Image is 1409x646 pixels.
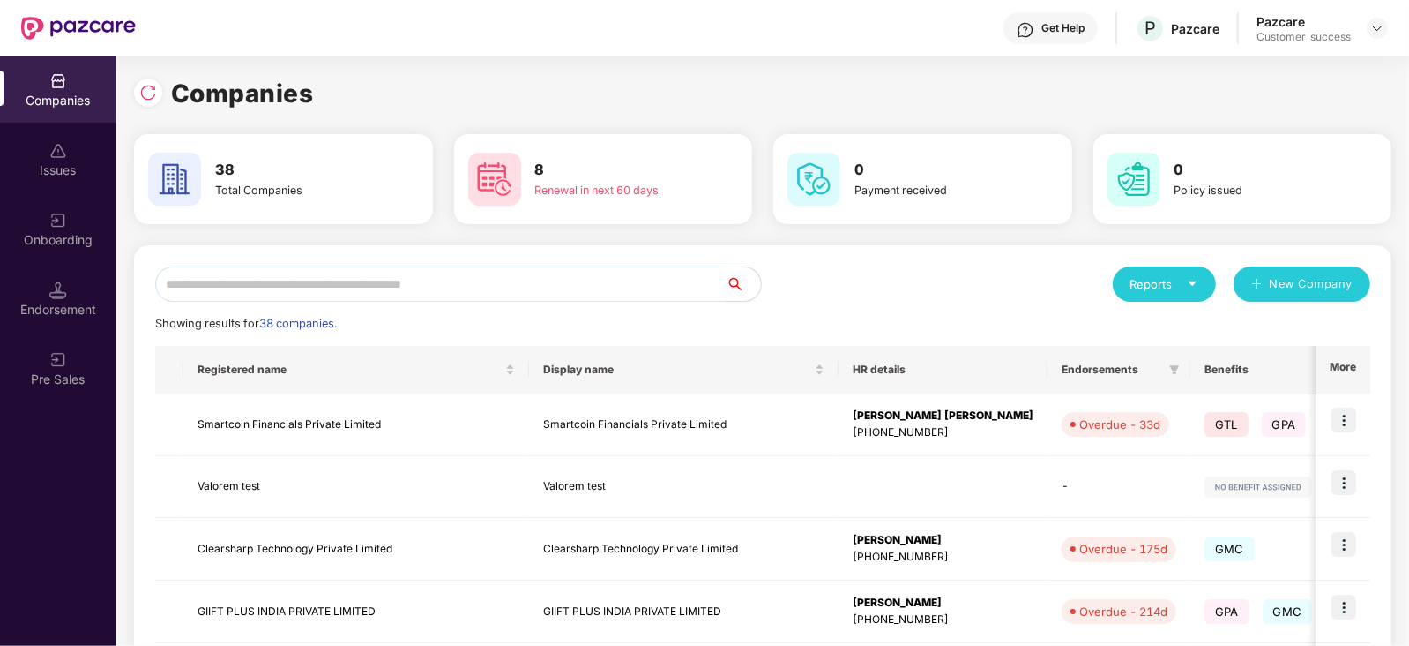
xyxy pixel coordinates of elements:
[1370,21,1384,35] img: svg+xml;base64,PHN2ZyBpZD0iRHJvcGRvd24tMzJ4MzIiIHhtbG5zPSJodHRwOi8vd3d3LnczLm9yZy8yMDAwL3N2ZyIgd2...
[853,408,1033,424] div: [PERSON_NAME] [PERSON_NAME]
[183,346,529,394] th: Registered name
[1047,456,1190,519] td: -
[1331,595,1356,620] img: icon
[1270,275,1353,293] span: New Company
[529,346,839,394] th: Display name
[1256,13,1351,30] div: Pazcare
[1204,477,1312,498] img: svg+xml;base64,PHN2ZyB4bWxucz0iaHR0cDovL3d3dy53My5vcmcvMjAwMC9zdmciIHdpZHRoPSIxMjIiIGhlaWdodD0iMj...
[853,612,1033,628] div: [PHONE_NUMBER]
[1331,470,1356,495] img: icon
[529,456,839,519] td: Valorem test
[535,159,687,182] h3: 8
[1130,275,1198,293] div: Reports
[853,595,1033,612] div: [PERSON_NAME]
[49,282,67,299] img: svg+xml;base64,PHN2ZyB3aWR0aD0iMTQuNSIgaGVpZ2h0PSIxNC41IiB2aWV3Qm94PSIwIDAgMTYgMTYiIGZpbGw9Im5vbm...
[1204,412,1249,437] span: GTL
[1079,540,1167,558] div: Overdue - 175d
[1017,21,1034,39] img: svg+xml;base64,PHN2ZyBpZD0iSGVscC0zMngzMiIgeG1sbnM9Imh0dHA6Ly93d3cudzMub3JnLzIwMDAvc3ZnIiB3aWR0aD...
[854,182,1006,199] div: Payment received
[215,182,367,199] div: Total Companies
[529,581,839,643] td: GIIFT PLUS INDIA PRIVATE LIMITED
[1262,412,1307,437] span: GPA
[49,72,67,90] img: svg+xml;base64,PHN2ZyBpZD0iQ29tcGFuaWVzIiB4bWxucz0iaHR0cDovL3d3dy53My5vcmcvMjAwMC9zdmciIHdpZHRoPS...
[183,456,529,519] td: Valorem test
[854,159,1006,182] h3: 0
[1263,599,1313,624] span: GMC
[139,84,157,101] img: svg+xml;base64,PHN2ZyBpZD0iUmVsb2FkLTMyeDMyIiB4bWxucz0iaHR0cDovL3d3dy53My5vcmcvMjAwMC9zdmciIHdpZH...
[148,153,201,206] img: svg+xml;base64,PHN2ZyB4bWxucz0iaHR0cDovL3d3dy53My5vcmcvMjAwMC9zdmciIHdpZHRoPSI2MCIgaGVpZ2h0PSI2MC...
[1204,537,1255,561] span: GMC
[839,346,1047,394] th: HR details
[1144,18,1156,39] span: P
[49,142,67,160] img: svg+xml;base64,PHN2ZyBpZD0iSXNzdWVzX2Rpc2FibGVkIiB4bWxucz0iaHR0cDovL3d3dy53My5vcmcvMjAwMC9zdmciIH...
[1251,278,1263,292] span: plus
[1256,30,1351,44] div: Customer_success
[529,394,839,456] td: Smartcoin Financials Private Limited
[49,212,67,229] img: svg+xml;base64,PHN2ZyB3aWR0aD0iMjAiIGhlaWdodD0iMjAiIHZpZXdCb3g9IjAgMCAyMCAyMCIgZmlsbD0ibm9uZSIgeG...
[215,159,367,182] h3: 38
[787,153,840,206] img: svg+xml;base64,PHN2ZyB4bWxucz0iaHR0cDovL3d3dy53My5vcmcvMjAwMC9zdmciIHdpZHRoPSI2MCIgaGVpZ2h0PSI2MC...
[49,351,67,369] img: svg+xml;base64,PHN2ZyB3aWR0aD0iMjAiIGhlaWdodD0iMjAiIHZpZXdCb3g9IjAgMCAyMCAyMCIgZmlsbD0ibm9uZSIgeG...
[1331,532,1356,557] img: icon
[1169,364,1180,375] span: filter
[21,17,136,40] img: New Pazcare Logo
[183,394,529,456] td: Smartcoin Financials Private Limited
[725,267,762,302] button: search
[543,363,811,377] span: Display name
[1190,346,1405,394] th: Benefits
[171,74,314,113] h1: Companies
[853,532,1033,549] div: [PERSON_NAME]
[1079,603,1167,620] div: Overdue - 214d
[468,153,521,206] img: svg+xml;base64,PHN2ZyB4bWxucz0iaHR0cDovL3d3dy53My5vcmcvMjAwMC9zdmciIHdpZHRoPSI2MCIgaGVpZ2h0PSI2MC...
[1166,359,1183,380] span: filter
[1174,159,1326,182] h3: 0
[198,363,502,377] span: Registered name
[1316,346,1370,394] th: More
[183,581,529,643] td: GIIFT PLUS INDIA PRIVATE LIMITED
[1062,363,1162,377] span: Endorsements
[1171,20,1219,37] div: Pazcare
[1331,408,1356,432] img: icon
[259,317,337,330] span: 38 companies.
[1234,267,1370,302] button: plusNew Company
[1174,182,1326,199] div: Policy issued
[183,518,529,581] td: Clearsharp Technology Private Limited
[1107,153,1160,206] img: svg+xml;base64,PHN2ZyB4bWxucz0iaHR0cDovL3d3dy53My5vcmcvMjAwMC9zdmciIHdpZHRoPSI2MCIgaGVpZ2h0PSI2MC...
[1079,416,1160,433] div: Overdue - 33d
[853,549,1033,566] div: [PHONE_NUMBER]
[1041,21,1085,35] div: Get Help
[1204,599,1249,624] span: GPA
[1187,278,1198,289] span: caret-down
[529,518,839,581] td: Clearsharp Technology Private Limited
[535,182,687,199] div: Renewal in next 60 days
[155,317,337,330] span: Showing results for
[725,277,761,291] span: search
[853,424,1033,441] div: [PHONE_NUMBER]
